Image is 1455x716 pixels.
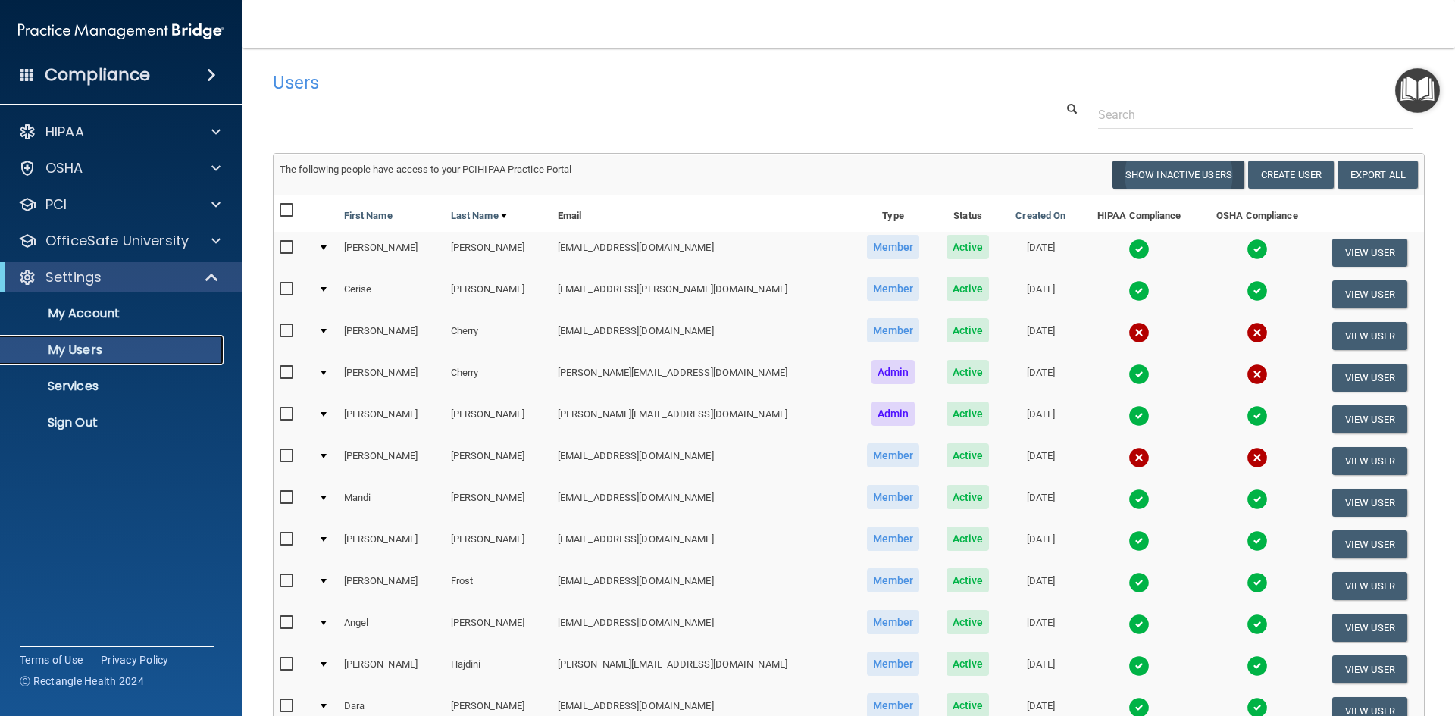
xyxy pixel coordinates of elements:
[445,565,552,607] td: Frost
[445,232,552,274] td: [PERSON_NAME]
[853,195,934,232] th: Type
[552,357,853,399] td: [PERSON_NAME][EMAIL_ADDRESS][DOMAIN_NAME]
[45,268,102,286] p: Settings
[1002,440,1079,482] td: [DATE]
[1199,195,1316,232] th: OSHA Compliance
[867,652,920,676] span: Member
[45,195,67,214] p: PCI
[947,443,990,467] span: Active
[445,315,552,357] td: Cherry
[1002,524,1079,565] td: [DATE]
[1332,572,1407,600] button: View User
[552,399,853,440] td: [PERSON_NAME][EMAIL_ADDRESS][DOMAIN_NAME]
[867,443,920,467] span: Member
[45,232,189,250] p: OfficeSafe University
[1247,280,1268,302] img: tick.e7d51cea.svg
[1128,530,1150,552] img: tick.e7d51cea.svg
[18,232,221,250] a: OfficeSafe University
[552,195,853,232] th: Email
[552,232,853,274] td: [EMAIL_ADDRESS][DOMAIN_NAME]
[445,649,552,690] td: Hajdini
[20,674,144,689] span: Ⓒ Rectangle Health 2024
[1338,161,1418,189] a: Export All
[344,207,393,225] a: First Name
[947,652,990,676] span: Active
[18,195,221,214] a: PCI
[338,524,445,565] td: [PERSON_NAME]
[338,482,445,524] td: Mandi
[867,235,920,259] span: Member
[552,274,853,315] td: [EMAIL_ADDRESS][PERSON_NAME][DOMAIN_NAME]
[1002,649,1079,690] td: [DATE]
[1128,572,1150,593] img: tick.e7d51cea.svg
[338,232,445,274] td: [PERSON_NAME]
[1395,68,1440,113] button: Open Resource Center
[1247,530,1268,552] img: tick.e7d51cea.svg
[445,482,552,524] td: [PERSON_NAME]
[1112,161,1244,189] button: Show Inactive Users
[338,315,445,357] td: [PERSON_NAME]
[1247,239,1268,260] img: tick.e7d51cea.svg
[1079,195,1199,232] th: HIPAA Compliance
[1332,447,1407,475] button: View User
[1332,322,1407,350] button: View User
[867,568,920,592] span: Member
[1128,614,1150,635] img: tick.e7d51cea.svg
[18,268,220,286] a: Settings
[280,164,572,175] span: The following people have access to your PCIHIPAA Practice Portal
[552,482,853,524] td: [EMAIL_ADDRESS][DOMAIN_NAME]
[1002,357,1079,399] td: [DATE]
[947,318,990,342] span: Active
[1247,364,1268,385] img: cross.ca9f0e7f.svg
[1002,274,1079,315] td: [DATE]
[1247,489,1268,510] img: tick.e7d51cea.svg
[45,123,84,141] p: HIPAA
[1248,161,1334,189] button: Create User
[947,402,990,426] span: Active
[867,527,920,551] span: Member
[867,318,920,342] span: Member
[445,357,552,399] td: Cherry
[552,607,853,649] td: [EMAIL_ADDRESS][DOMAIN_NAME]
[1098,101,1413,129] input: Search
[1247,447,1268,468] img: cross.ca9f0e7f.svg
[871,402,915,426] span: Admin
[947,568,990,592] span: Active
[451,207,507,225] a: Last Name
[445,274,552,315] td: [PERSON_NAME]
[1002,607,1079,649] td: [DATE]
[1128,655,1150,677] img: tick.e7d51cea.svg
[867,610,920,634] span: Member
[1002,232,1079,274] td: [DATE]
[1002,565,1079,607] td: [DATE]
[18,159,221,177] a: OSHA
[18,16,224,46] img: PMB logo
[45,159,83,177] p: OSHA
[338,440,445,482] td: [PERSON_NAME]
[1332,364,1407,392] button: View User
[1332,530,1407,558] button: View User
[1128,405,1150,427] img: tick.e7d51cea.svg
[934,195,1002,232] th: Status
[10,306,217,321] p: My Account
[445,440,552,482] td: [PERSON_NAME]
[1332,655,1407,683] button: View User
[1332,280,1407,308] button: View User
[1002,399,1079,440] td: [DATE]
[552,565,853,607] td: [EMAIL_ADDRESS][DOMAIN_NAME]
[1128,280,1150,302] img: tick.e7d51cea.svg
[552,524,853,565] td: [EMAIL_ADDRESS][DOMAIN_NAME]
[338,399,445,440] td: [PERSON_NAME]
[10,415,217,430] p: Sign Out
[338,357,445,399] td: [PERSON_NAME]
[101,652,169,668] a: Privacy Policy
[1128,447,1150,468] img: cross.ca9f0e7f.svg
[867,485,920,509] span: Member
[552,315,853,357] td: [EMAIL_ADDRESS][DOMAIN_NAME]
[338,565,445,607] td: [PERSON_NAME]
[552,440,853,482] td: [EMAIL_ADDRESS][DOMAIN_NAME]
[1247,322,1268,343] img: cross.ca9f0e7f.svg
[338,607,445,649] td: Angel
[10,379,217,394] p: Services
[338,274,445,315] td: Cerise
